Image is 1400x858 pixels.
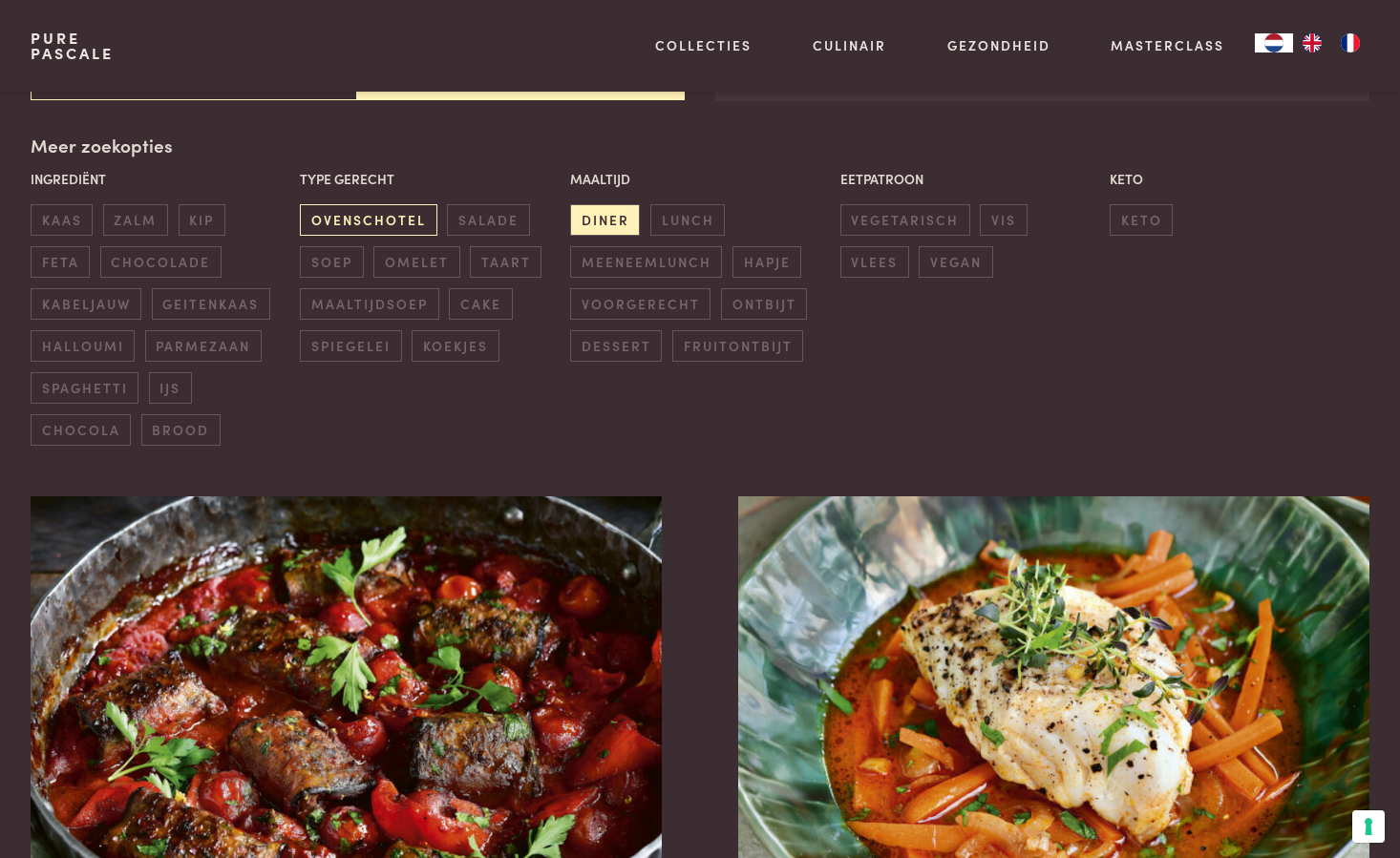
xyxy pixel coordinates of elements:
[152,288,270,320] span: geitenkaas
[570,330,662,362] span: dessert
[1255,33,1369,52] aside: Language selected: Nederlands
[31,204,93,236] span: kaas
[31,169,290,189] p: Ingrediënt
[919,246,992,278] span: vegan
[570,204,640,236] span: diner
[1110,204,1173,236] span: keto
[1110,169,1369,189] p: Keto
[300,330,401,362] span: spiegelei
[145,330,262,362] span: parmezaan
[373,246,459,278] span: omelet
[840,204,970,236] span: vegetarisch
[672,330,803,362] span: fruitontbijt
[655,35,752,55] a: Collecties
[141,414,221,446] span: brood
[31,31,114,61] a: PurePascale
[840,246,909,278] span: vlees
[721,288,807,320] span: ontbijt
[300,246,363,278] span: soep
[570,288,711,320] span: voorgerecht
[447,204,529,236] span: salade
[1111,35,1224,55] a: Masterclass
[1293,33,1369,52] ul: Language list
[470,246,541,278] span: taart
[813,35,886,55] a: Culinair
[732,246,801,278] span: hapje
[31,330,135,362] span: halloumi
[947,35,1050,55] a: Gezondheid
[179,204,225,236] span: kip
[1293,33,1331,52] a: EN
[412,330,498,362] span: koekjes
[1331,33,1369,52] a: FR
[31,414,131,446] span: chocola
[100,246,222,278] span: chocolade
[31,372,138,404] span: spaghetti
[300,169,560,189] p: Type gerecht
[1255,33,1293,52] a: NL
[103,204,168,236] span: zalm
[1255,33,1293,52] div: Language
[300,288,438,320] span: maaltijdsoep
[650,204,725,236] span: lunch
[300,204,436,236] span: ovenschotel
[1352,810,1385,843] button: Uw voorkeuren voor toestemming voor trackingtechnologieën
[570,246,722,278] span: meeneemlunch
[31,246,90,278] span: feta
[31,288,141,320] span: kabeljauw
[980,204,1027,236] span: vis
[570,169,830,189] p: Maaltijd
[840,169,1100,189] p: Eetpatroon
[149,372,192,404] span: ijs
[449,288,512,320] span: cake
